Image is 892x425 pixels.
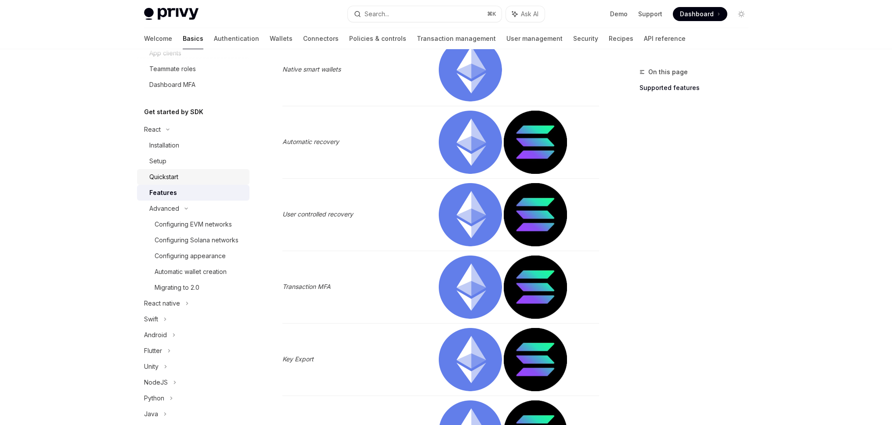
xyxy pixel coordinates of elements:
em: Transaction MFA [282,283,331,290]
div: Advanced [149,203,179,214]
a: Features [137,185,249,201]
a: Configuring Solana networks [137,232,249,248]
a: Transaction management [417,28,496,49]
em: Key Export [282,355,314,363]
div: Setup [149,156,166,166]
a: Supported features [639,81,755,95]
button: Search...⌘K [348,6,502,22]
span: On this page [648,67,688,77]
img: light logo [144,8,199,20]
img: solana.png [504,111,567,174]
div: Dashboard MFA [149,79,195,90]
a: Dashboard [673,7,727,21]
a: Configuring appearance [137,248,249,264]
img: solana.png [504,256,567,319]
a: Security [573,28,598,49]
a: Authentication [214,28,259,49]
em: Automatic recovery [282,138,339,145]
a: Welcome [144,28,172,49]
span: Ask AI [521,10,538,18]
img: solana.png [504,328,567,391]
img: ethereum.png [439,183,502,246]
a: Configuring EVM networks [137,216,249,232]
a: Recipes [609,28,633,49]
div: Teammate roles [149,64,196,74]
img: ethereum.png [439,256,502,319]
div: React [144,124,161,135]
div: Configuring Solana networks [155,235,238,245]
img: ethereum.png [439,111,502,174]
div: Unity [144,361,159,372]
a: Teammate roles [137,61,249,77]
a: Policies & controls [349,28,406,49]
div: Migrating to 2.0 [155,282,199,293]
img: solana.png [504,183,567,246]
a: Basics [183,28,203,49]
div: Features [149,187,177,198]
a: Wallets [270,28,293,49]
div: Installation [149,140,179,151]
em: Native smart wallets [282,65,341,73]
a: Demo [610,10,628,18]
div: Configuring EVM networks [155,219,232,230]
div: Python [144,393,164,403]
a: Connectors [303,28,339,49]
div: NodeJS [144,377,168,388]
div: Search... [365,9,389,19]
a: Automatic wallet creation [137,264,249,280]
a: API reference [644,28,686,49]
a: Support [638,10,662,18]
div: Automatic wallet creation [155,267,227,277]
h5: Get started by SDK [144,107,203,117]
div: Android [144,330,167,340]
span: ⌘ K [487,11,496,18]
a: Quickstart [137,169,249,185]
button: Toggle dark mode [734,7,748,21]
div: Java [144,409,158,419]
a: User management [506,28,563,49]
a: Setup [137,153,249,169]
button: Ask AI [506,6,545,22]
div: Configuring appearance [155,251,226,261]
a: Dashboard MFA [137,77,249,93]
em: User controlled recovery [282,210,353,218]
div: Quickstart [149,172,178,182]
a: Installation [137,137,249,153]
img: ethereum.png [439,38,502,101]
div: Flutter [144,346,162,356]
span: Dashboard [680,10,714,18]
div: React native [144,298,180,309]
img: ethereum.png [439,328,502,391]
a: Migrating to 2.0 [137,280,249,295]
div: Swift [144,314,158,324]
